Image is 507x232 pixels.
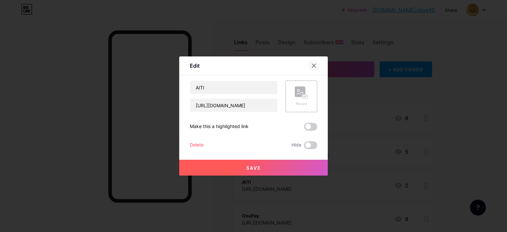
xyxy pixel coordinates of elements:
[295,101,308,106] div: Picture
[190,99,277,112] input: URL
[190,81,277,94] input: Title
[291,141,301,149] span: Hide
[190,62,200,70] div: Edit
[190,123,249,131] div: Make this a highlighted link
[179,160,328,176] button: Save
[246,165,261,171] span: Save
[190,141,204,149] div: Delete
